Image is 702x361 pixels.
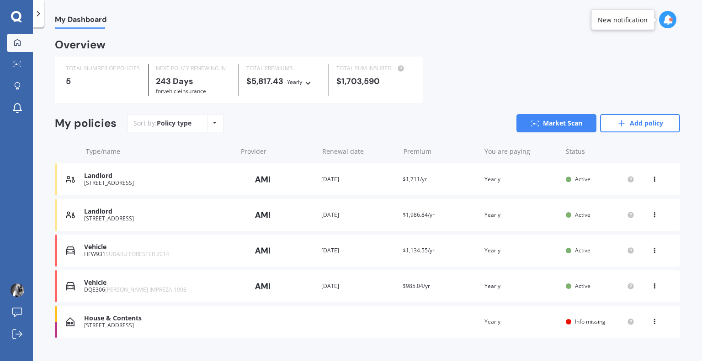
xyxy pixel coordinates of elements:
[246,64,321,73] div: TOTAL PREMIUMS
[66,317,74,326] img: House & Contents
[66,210,75,220] img: Landlord
[575,318,606,325] span: Info missing
[403,246,435,254] span: $1,134.55/yr
[55,40,106,49] div: Overview
[240,206,286,224] img: AMI
[157,119,191,128] div: Policy type
[84,172,233,180] div: Landlord
[484,246,558,255] div: Yearly
[11,283,24,297] img: 3bdadc777b9e56a25ca7068d27b0de65
[321,282,395,291] div: [DATE]
[566,147,634,156] div: Status
[321,246,395,255] div: [DATE]
[84,208,233,215] div: Landlord
[156,76,193,87] b: 243 Days
[484,175,558,184] div: Yearly
[575,282,590,290] span: Active
[322,147,396,156] div: Renewal date
[86,147,234,156] div: Type/name
[403,175,427,183] span: $1,711/yr
[598,15,648,24] div: New notification
[321,175,395,184] div: [DATE]
[484,210,558,220] div: Yearly
[156,87,206,95] span: for Vehicle insurance
[575,246,590,254] span: Active
[133,119,191,128] div: Sort by:
[66,64,141,73] div: TOTAL NUMBER OF POLICIES
[575,211,590,219] span: Active
[55,15,106,27] span: My Dashboard
[66,246,75,255] img: Vehicle
[241,147,315,156] div: Provider
[484,282,558,291] div: Yearly
[84,287,233,293] div: DQE306
[287,78,303,87] div: Yearly
[484,147,558,156] div: You are paying
[403,282,430,290] span: $985.04/yr
[66,282,75,291] img: Vehicle
[84,215,233,222] div: [STREET_ADDRESS]
[246,77,321,87] div: $5,817.43
[66,77,141,86] div: 5
[600,114,680,132] a: Add policy
[321,210,395,220] div: [DATE]
[84,243,233,251] div: Vehicle
[240,171,286,188] img: AMI
[84,279,233,287] div: Vehicle
[84,251,233,257] div: HFW931
[404,147,478,156] div: Premium
[484,317,558,326] div: Yearly
[516,114,596,132] a: Market Scan
[66,175,75,184] img: Landlord
[156,64,231,73] div: NEXT POLICY RENEWING IN
[84,314,233,322] div: House & Contents
[336,77,411,86] div: $1,703,590
[84,322,233,329] div: [STREET_ADDRESS]
[403,211,435,219] span: $1,986.84/yr
[336,64,411,73] div: TOTAL SUM INSURED
[105,286,186,293] span: [PERSON_NAME] IMPREZA 1998
[84,180,233,186] div: [STREET_ADDRESS]
[240,242,286,259] img: AMI
[240,277,286,295] img: AMI
[55,117,117,130] div: My policies
[106,250,169,258] span: SUBARU FORESTER 2014
[575,175,590,183] span: Active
